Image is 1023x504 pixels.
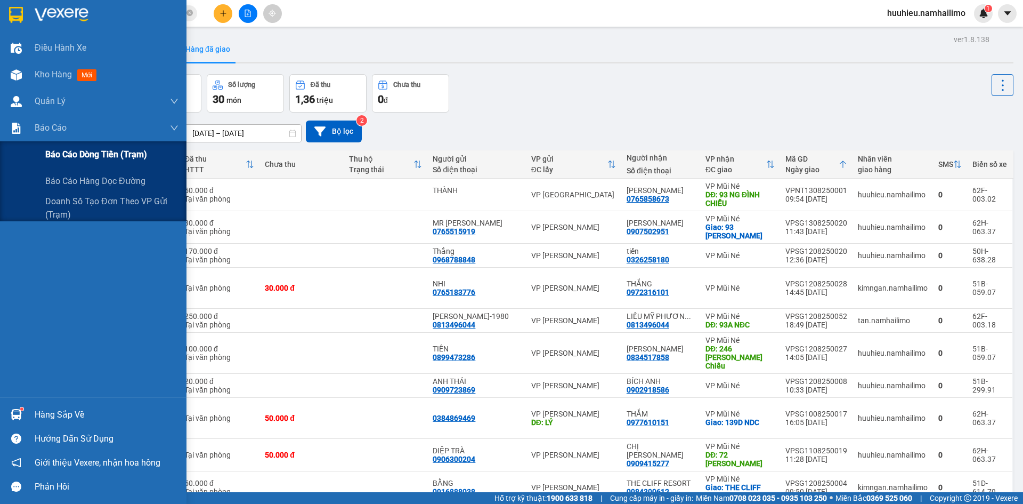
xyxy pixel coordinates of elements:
[985,5,992,12] sup: 1
[858,414,928,422] div: huuhieu.namhailimo
[228,81,255,89] div: Số lượng
[531,349,616,357] div: VP [PERSON_NAME]
[785,345,847,353] div: VPSG1208250027
[184,155,246,163] div: Đã thu
[627,166,695,175] div: Số điện thoại
[938,349,962,357] div: 0
[184,487,254,496] div: Tại văn phòng
[186,9,193,19] span: close-circle
[1003,9,1012,18] span: caret-down
[184,451,254,459] div: Tại văn phòng
[185,125,301,142] input: Select a date range.
[780,150,852,179] th: Toggle SortBy
[705,442,775,451] div: VP Mũi Né
[920,492,922,504] span: |
[433,279,520,288] div: NHI
[45,148,147,161] span: Báo cáo dòng tiền (trạm)
[858,190,928,199] div: huuhieu.namhailimo
[531,418,616,427] div: DĐ: LÝ
[531,165,607,174] div: ĐC lấy
[184,255,254,264] div: Tại văn phòng
[35,94,66,108] span: Quản Lý
[184,195,254,203] div: Tại văn phòng
[179,150,259,179] th: Toggle SortBy
[785,255,847,264] div: 12:36 [DATE]
[220,10,227,17] span: plus
[858,155,928,163] div: Nhân viên
[627,487,669,496] div: 0984300612
[705,214,775,223] div: VP Mũi Né
[785,377,847,386] div: VPSG1208250008
[311,81,330,89] div: Đã thu
[785,227,847,236] div: 11:43 [DATE]
[433,479,520,487] div: BẰNG
[433,312,520,321] div: LIỀU MỸ PHƯƠNG-1980
[20,407,23,411] sup: 1
[433,155,520,163] div: Người gửi
[184,186,254,195] div: 50.000 đ
[627,247,695,255] div: tiến
[866,494,912,502] strong: 0369 525 060
[494,492,592,504] span: Hỗ trợ kỹ thuật:
[627,345,695,353] div: chris owen
[531,381,616,390] div: VP [PERSON_NAME]
[265,414,338,422] div: 50.000 đ
[11,434,21,444] span: question-circle
[627,410,695,418] div: THẮM
[184,284,254,292] div: Tại văn phòng
[184,165,246,174] div: HTTT
[705,182,775,190] div: VP Mũi Né
[705,418,775,427] div: Giao: 139D NDC
[393,81,420,89] div: Chưa thu
[858,223,928,231] div: huuhieu.namhailimo
[170,97,178,106] span: down
[972,312,1007,329] div: 62F-003.18
[938,451,962,459] div: 0
[938,414,962,422] div: 0
[433,165,520,174] div: Số điện thoại
[938,483,962,492] div: 0
[972,247,1007,264] div: 50H-638.28
[858,165,928,174] div: giao hàng
[531,251,616,260] div: VP [PERSON_NAME]
[531,284,616,292] div: VP [PERSON_NAME]
[184,321,254,329] div: Tại văn phòng
[295,93,315,106] span: 1,36
[433,487,475,496] div: 0916888038
[433,321,475,329] div: 0813496044
[785,353,847,362] div: 14:05 [DATE]
[184,386,254,394] div: Tại văn phòng
[858,483,928,492] div: kimngan.namhailimo
[627,386,669,394] div: 0902918586
[9,7,23,23] img: logo-vxr
[858,451,928,459] div: huuhieu.namhailimo
[705,381,775,390] div: VP Mũi Né
[785,247,847,255] div: VPSG1208250020
[705,312,775,321] div: VP Mũi Né
[226,96,241,105] span: món
[263,4,282,23] button: aim
[11,409,22,420] img: warehouse-icon
[35,69,72,79] span: Kho hàng
[972,186,1007,203] div: 62F-003.02
[972,345,1007,362] div: 51B-059.07
[785,195,847,203] div: 09:54 [DATE]
[433,247,520,255] div: Thắng
[306,121,362,142] button: Bộ lọc
[986,5,990,12] span: 1
[207,74,284,113] button: Số lượng30món
[184,479,254,487] div: 50.000 đ
[938,160,953,169] div: SMS
[45,195,178,221] span: Doanh số tạo đơn theo VP gửi (trạm)
[705,155,766,163] div: VP nhận
[547,494,592,502] strong: 1900 633 818
[526,150,621,179] th: Toggle SortBy
[11,96,22,107] img: warehouse-icon
[531,190,616,199] div: VP [GEOGRAPHIC_DATA]
[213,93,224,106] span: 30
[214,4,232,23] button: plus
[627,227,669,236] div: 0907502951
[835,492,912,504] span: Miền Bắc
[972,279,1007,297] div: 51B-059.07
[705,475,775,483] div: VP Mũi Né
